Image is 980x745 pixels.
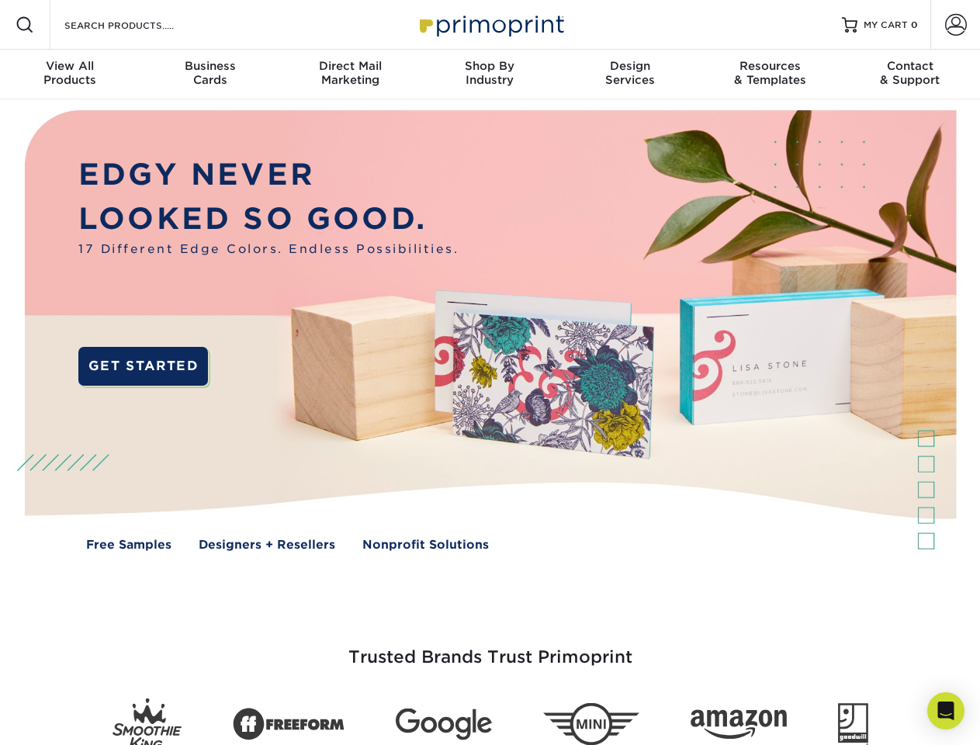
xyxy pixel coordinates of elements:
a: Designers + Resellers [199,536,335,554]
div: Open Intercom Messenger [927,692,964,729]
span: Design [560,59,700,73]
div: & Support [840,59,980,87]
span: 0 [911,19,918,30]
a: Direct MailMarketing [280,50,420,99]
div: & Templates [700,59,840,87]
a: Nonprofit Solutions [362,536,489,554]
div: Industry [420,59,559,87]
p: LOOKED SO GOOD. [78,197,459,241]
span: Shop By [420,59,559,73]
a: Shop ByIndustry [420,50,559,99]
a: DesignServices [560,50,700,99]
span: Contact [840,59,980,73]
span: Business [140,59,279,73]
a: GET STARTED [78,347,208,386]
div: Services [560,59,700,87]
p: EDGY NEVER [78,153,459,197]
img: Google [396,709,492,740]
span: Direct Mail [280,59,420,73]
div: Marketing [280,59,420,87]
img: Goodwill [838,703,868,745]
span: Resources [700,59,840,73]
a: BusinessCards [140,50,279,99]
span: 17 Different Edge Colors. Endless Possibilities. [78,241,459,258]
a: Contact& Support [840,50,980,99]
h3: Trusted Brands Trust Primoprint [36,610,944,686]
a: Free Samples [86,536,171,554]
a: Resources& Templates [700,50,840,99]
span: MY CART [864,19,908,32]
img: Amazon [691,710,787,740]
input: SEARCH PRODUCTS..... [63,16,214,34]
div: Cards [140,59,279,87]
img: Primoprint [413,8,568,41]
